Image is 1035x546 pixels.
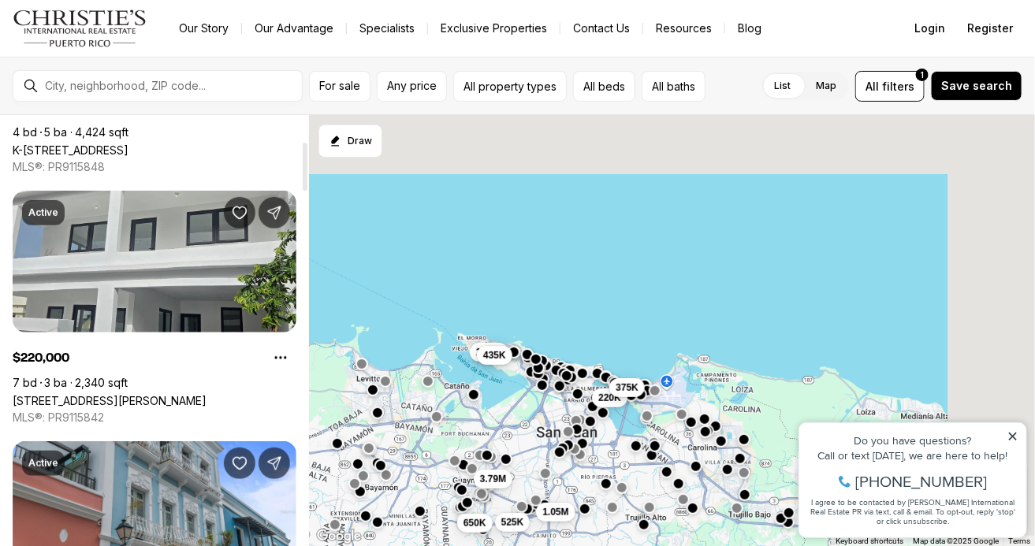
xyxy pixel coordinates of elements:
span: Any price [387,80,437,92]
button: Save Property: 319 BELLEVUE [224,197,255,228]
button: Contact Us [560,17,642,39]
a: K-8 TERRACE ST., GARDEN HILLS, GUAYNABO PR, 00966 [13,143,128,157]
button: Allfilters1 [855,71,925,102]
span: filters [882,78,914,95]
div: Do you have questions? [17,35,228,46]
p: Active [28,457,58,470]
label: Map [803,72,849,100]
button: Save Property: 102 CALLE SOL #3 [224,448,255,479]
button: 1.65M [469,343,508,362]
button: Share Property [259,197,290,228]
button: Share Property [259,448,290,479]
button: Save search [931,71,1022,101]
button: Start drawing [318,124,382,158]
span: 435K [482,349,505,362]
button: 220K [592,388,627,407]
a: Resources [643,17,724,39]
span: For sale [319,80,360,92]
span: 1 [921,69,924,81]
span: 1.65M [475,346,501,358]
label: List [761,72,803,100]
button: All baths [642,71,706,102]
button: Any price [377,71,447,102]
button: All beds [573,71,635,102]
button: Register [958,13,1022,44]
button: Property options [265,342,296,373]
div: Call or text [DATE], we are here to help! [17,50,228,61]
a: Our Advantage [242,17,346,39]
button: All property types [453,71,567,102]
button: 3.79M [473,470,512,488]
button: 525K [494,513,530,532]
img: logo [13,9,147,47]
span: 3.79M [479,473,505,485]
a: Blog [725,17,774,39]
button: For sale [309,71,370,102]
span: Register [967,22,1013,35]
a: 319 BELLEVUE, SAN JUAN PR, 00901 [13,394,207,407]
span: 650K [463,517,486,529]
button: 650K [456,514,492,533]
span: [PHONE_NUMBER] [65,74,196,90]
span: All [866,78,879,95]
a: Exclusive Properties [428,17,560,39]
span: 1.05M [542,506,568,518]
span: 525K [501,516,523,529]
span: I agree to be contacted by [PERSON_NAME] International Real Estate PR via text, call & email. To ... [20,97,225,127]
a: Specialists [347,17,427,39]
button: 375K [609,378,645,397]
span: Save search [941,80,1012,92]
button: Login [905,13,955,44]
span: 375K [616,381,638,394]
p: Active [28,206,58,219]
button: 435K [476,346,512,365]
span: Login [914,22,945,35]
span: 220K [598,392,621,404]
button: 1.05M [536,503,575,522]
a: Our Story [166,17,241,39]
